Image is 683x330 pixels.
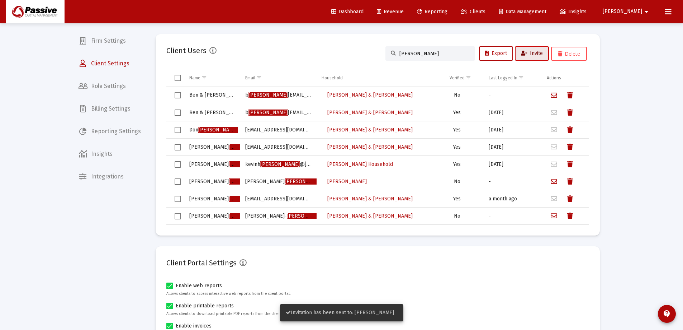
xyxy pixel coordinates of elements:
[175,92,181,98] div: Select row
[184,69,241,87] td: Column Name
[184,121,241,139] td: Don
[327,110,413,116] span: [PERSON_NAME] & [PERSON_NAME]
[240,87,317,104] td: b [EMAIL_ADDRESS][DOMAIN_NAME]
[166,69,589,225] div: Data grid
[73,55,147,72] a: Client Settings
[229,144,268,150] span: [PERSON_NAME]
[240,208,317,225] td: [PERSON_NAME]- @[DOMAIN_NAME]
[285,178,324,185] span: [PERSON_NAME]
[184,139,241,156] td: [PERSON_NAME]
[11,5,59,19] img: Dashboard
[322,192,418,206] button: [PERSON_NAME] & [PERSON_NAME]
[198,127,238,133] span: [PERSON_NAME]
[489,195,537,203] div: a month ago
[322,75,343,81] div: Household
[399,51,470,57] input: Search
[515,46,549,61] button: Invite
[175,213,181,219] div: Select row
[287,213,326,219] span: [PERSON_NAME]
[322,106,418,120] button: [PERSON_NAME] & [PERSON_NAME]
[166,45,207,56] h2: Client Users
[184,208,241,225] td: [PERSON_NAME]
[73,32,147,50] span: Firm Settings
[417,9,447,15] span: Reporting
[175,196,181,202] div: Select row
[175,144,181,150] div: Select row
[245,75,255,81] div: Email
[184,173,241,190] td: [PERSON_NAME]
[435,178,479,185] div: No
[455,5,491,19] a: Clients
[484,69,542,87] td: Column Last Logged In
[327,178,367,185] span: [PERSON_NAME]
[240,104,317,121] td: b [EMAIL_ADDRESS][DOMAIN_NAME]
[176,282,222,290] span: Enable web reports
[547,75,561,81] div: Actions
[326,5,369,19] a: Dashboard
[175,161,181,168] div: Select row
[229,178,268,185] span: [PERSON_NAME]
[489,75,517,81] div: Last Logged In
[489,109,537,116] div: [DATE]
[435,126,479,134] div: Yes
[489,161,537,168] div: [DATE]
[554,5,592,19] a: Insights
[485,50,507,56] span: Export
[73,123,147,140] a: Reporting Settings
[594,4,659,19] button: [PERSON_NAME]
[189,75,200,81] div: Name
[73,145,147,163] span: Insights
[377,9,404,15] span: Revenue
[450,75,465,81] div: Verified
[430,69,484,87] td: Column Verified
[175,110,181,116] div: Select row
[461,9,485,15] span: Clients
[73,78,147,95] a: Role Settings
[248,92,288,98] span: [PERSON_NAME]
[479,46,513,61] button: Export
[184,87,241,104] td: Ben & [PERSON_NAME]
[260,161,300,167] span: [PERSON_NAME]
[489,92,537,99] div: -
[322,175,373,189] button: [PERSON_NAME]
[331,9,364,15] span: Dashboard
[229,196,268,202] span: [PERSON_NAME]
[184,104,241,121] td: Ben & [PERSON_NAME]
[201,75,207,80] span: Show filter options for column 'Name'
[175,75,181,81] div: Select all
[184,156,241,173] td: [PERSON_NAME]
[248,110,288,116] span: [PERSON_NAME]
[327,144,413,150] span: [PERSON_NAME] & [PERSON_NAME]
[327,161,393,167] span: [PERSON_NAME] Household
[73,100,147,117] a: Billing Settings
[229,213,268,219] span: [PERSON_NAME]
[166,290,589,297] p: Allows clients to access interactive web reports from the client portal.
[286,310,394,316] span: Invitation has been sent to: [PERSON_NAME]
[166,310,589,317] p: Allows clients to download printable PDF reports from the client portal.
[493,5,552,19] a: Data Management
[489,126,537,134] div: [DATE]
[327,92,413,98] span: [PERSON_NAME] & [PERSON_NAME]
[184,190,241,208] td: [PERSON_NAME]
[435,195,479,203] div: Yes
[411,5,453,19] a: Reporting
[240,69,317,87] td: Column Email
[73,168,147,185] a: Integrations
[256,75,262,80] span: Show filter options for column 'Email'
[175,127,181,133] div: Select row
[322,88,418,102] button: [PERSON_NAME] & [PERSON_NAME]
[521,50,543,56] span: Invite
[435,109,479,116] div: Yes
[322,140,418,154] button: [PERSON_NAME] & [PERSON_NAME]
[542,69,589,87] td: Column Actions
[663,310,671,318] mat-icon: contact_support
[489,178,537,185] div: -
[327,127,413,133] span: [PERSON_NAME] & [PERSON_NAME]
[499,9,546,15] span: Data Management
[642,5,651,19] mat-icon: arrow_drop_down
[240,156,317,173] td: kevinh @[DOMAIN_NAME]
[240,139,317,156] td: [EMAIL_ADDRESS][DOMAIN_NAME]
